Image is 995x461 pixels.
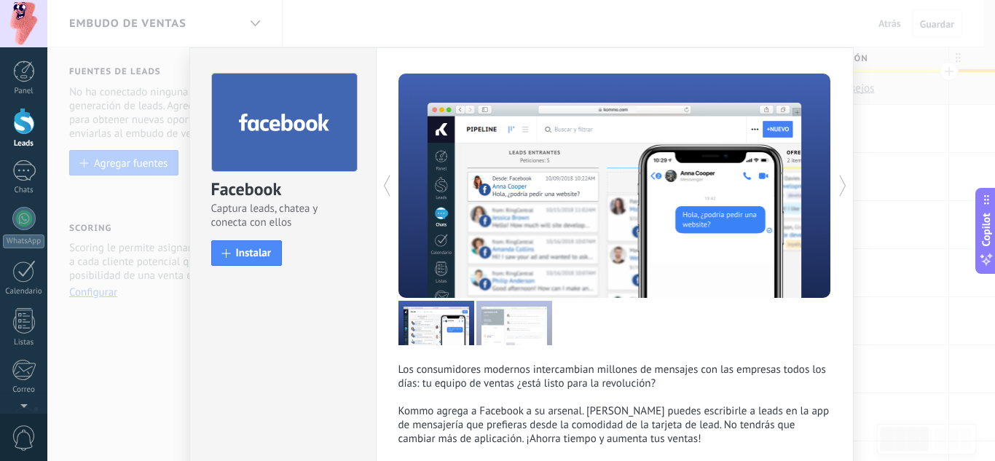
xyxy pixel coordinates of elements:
button: Instalar [211,240,283,266]
span: Copilot [979,213,994,246]
div: Leads [3,139,45,149]
div: Listas [3,338,45,347]
span: Captura leads, chatea y conecta con ellos [211,202,355,229]
p: Los consumidores modernos intercambian millones de mensajes con las empresas todos los días: tu e... [398,363,831,446]
span: Instalar [236,248,272,259]
div: WhatsApp [3,235,44,248]
div: Correo [3,385,45,395]
img: kommo_facebook_tour_2_es.png [476,301,552,345]
div: Calendario [3,287,45,296]
div: Chats [3,186,45,195]
img: kommo_facebook_tour_1_es.png [398,301,474,345]
div: Panel [3,87,45,96]
div: Facebook [211,178,355,202]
